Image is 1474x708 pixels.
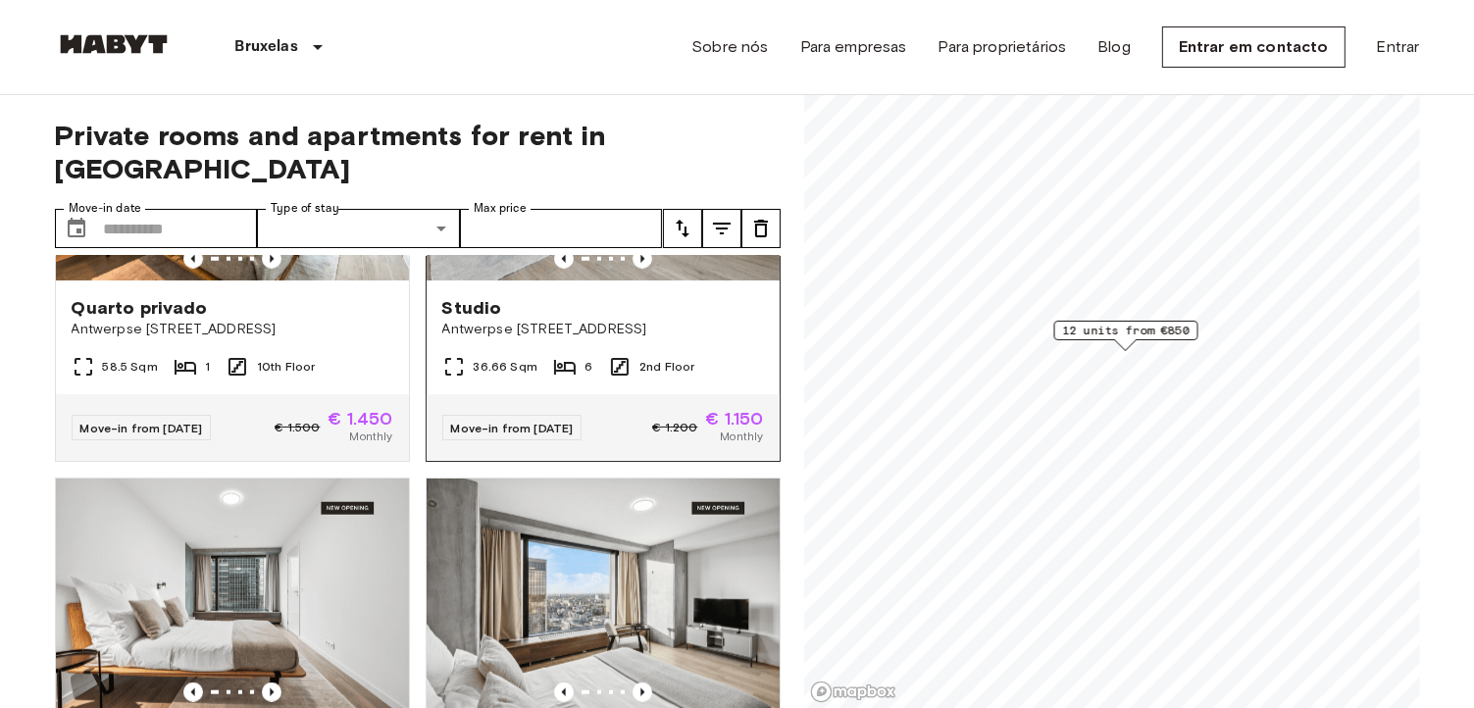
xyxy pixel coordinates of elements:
[720,428,763,445] span: Monthly
[691,35,768,59] a: Sobre nós
[652,419,697,436] span: € 1.200
[705,410,763,428] span: € 1.150
[474,200,527,217] label: Max price
[257,358,316,376] span: 10th Floor
[183,683,203,702] button: Previous image
[702,209,741,248] button: tune
[639,358,694,376] span: 2nd Floor
[442,320,764,339] span: Antwerpse [STREET_ADDRESS]
[57,209,96,248] button: Choose date
[1162,26,1346,68] a: Entrar em contacto
[554,249,574,269] button: Previous image
[103,358,158,376] span: 58.5 Sqm
[271,200,339,217] label: Type of stay
[939,35,1067,59] a: Para proprietários
[69,200,141,217] label: Move-in date
[800,35,907,59] a: Para empresas
[741,209,781,248] button: tune
[1053,321,1197,351] div: Map marker
[262,683,281,702] button: Previous image
[72,320,393,339] span: Antwerpse [STREET_ADDRESS]
[262,249,281,269] button: Previous image
[80,421,203,435] span: Move-in from [DATE]
[633,249,652,269] button: Previous image
[663,209,702,248] button: tune
[585,358,592,376] span: 6
[235,35,298,59] p: Bruxelas
[1062,322,1189,339] span: 12 units from €850
[72,296,208,320] span: Quarto privado
[55,34,173,54] img: Habyt
[810,681,896,703] a: Mapbox logo
[183,249,203,269] button: Previous image
[1097,35,1131,59] a: Blog
[55,119,781,185] span: Private rooms and apartments for rent in [GEOGRAPHIC_DATA]
[328,410,392,428] span: € 1.450
[633,683,652,702] button: Previous image
[442,296,502,320] span: Studio
[554,683,574,702] button: Previous image
[349,428,392,445] span: Monthly
[275,419,320,436] span: € 1.500
[451,421,574,435] span: Move-in from [DATE]
[474,358,537,376] span: 36.66 Sqm
[205,358,210,376] span: 1
[1377,35,1420,59] a: Entrar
